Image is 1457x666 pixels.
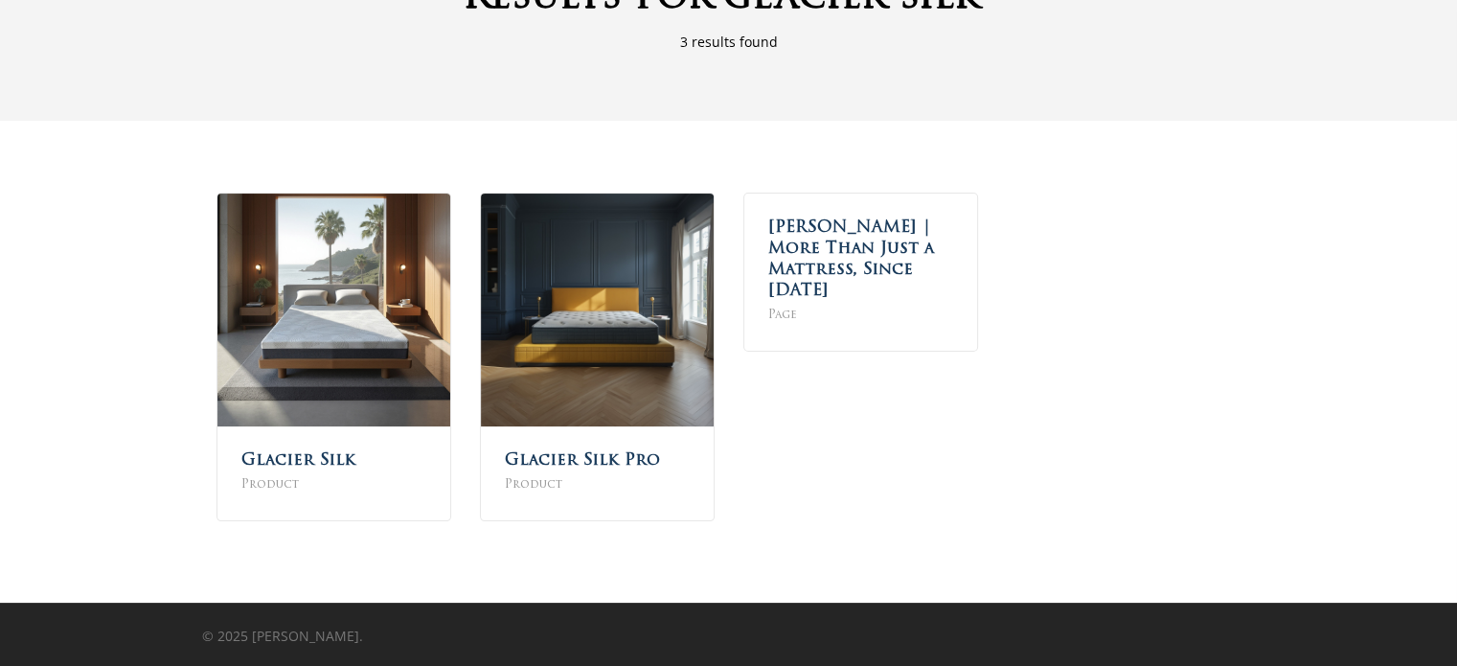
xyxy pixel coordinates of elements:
span: Product [505,474,690,495]
span: Product [241,474,426,495]
a: Glacier Silk [241,452,355,469]
span: Page [768,305,953,326]
span: 3 results found [680,33,778,51]
p: © 2025 [PERSON_NAME]. [202,626,629,647]
a: [PERSON_NAME] | More Than Just a Mattress, Since [DATE] [768,219,934,299]
a: Glacier Silk Pro [505,452,660,469]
